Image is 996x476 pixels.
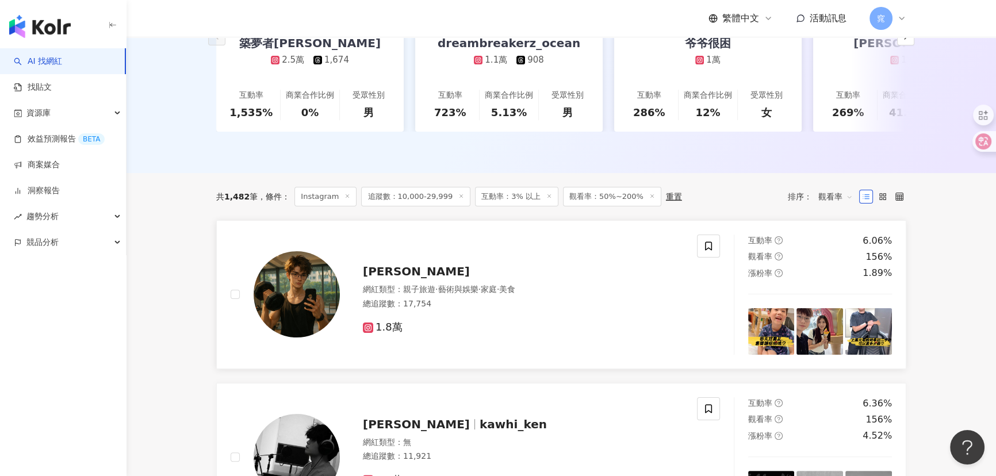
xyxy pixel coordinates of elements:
a: searchAI 找網紅 [14,56,62,67]
span: question-circle [775,432,783,440]
div: 男 [562,105,573,120]
span: kawhi_ken [480,417,547,431]
div: 1,674 [324,54,349,66]
span: question-circle [775,415,783,423]
div: 156% [865,251,892,263]
div: 1,535% [229,105,273,120]
span: rise [14,213,22,221]
div: 總追蹤數 ： 11,921 [363,451,683,462]
span: 繁體中文 [722,12,759,25]
span: 1,482 [224,192,250,201]
a: 效益預測報告BETA [14,133,105,145]
span: question-circle [775,236,783,244]
iframe: Help Scout Beacon - Open [950,430,984,465]
img: post-image [845,308,892,355]
div: 受眾性別 [353,90,385,101]
span: · [478,285,480,294]
span: 活動訊息 [810,13,846,24]
span: · [497,285,499,294]
div: 重置 [666,192,682,201]
img: post-image [748,308,795,355]
span: 資源庫 [26,100,51,126]
span: 家庭 [481,285,497,294]
span: [PERSON_NAME] [363,417,470,431]
div: 1.1萬 [485,54,507,66]
div: 723% [434,105,466,120]
div: 908 [527,54,544,66]
span: 趨勢分析 [26,204,59,229]
div: 網紅類型 ： 無 [363,437,683,448]
div: 1萬 [706,54,721,66]
span: question-circle [775,399,783,407]
div: 286% [633,105,665,120]
div: 互動率 [637,90,661,101]
div: 1.1萬 [901,54,924,66]
div: 41.2% [889,105,925,120]
a: KOL Avatar[PERSON_NAME]網紅類型：親子旅遊·藝術與娛樂·家庭·美食總追蹤數：17,7541.8萬互動率question-circle6.06%觀看率question-cir... [216,220,906,369]
a: dreambreakerz_ocean1.1萬908互動率723%商業合作比例5.13%受眾性別男 [415,3,603,132]
span: · [435,285,438,294]
img: logo [9,15,71,38]
div: 4.52% [863,429,892,442]
span: 觀看率 [818,187,853,206]
a: 商案媒合 [14,159,60,171]
span: 追蹤數：10,000-29,999 [361,187,470,206]
div: 商業合作比例 [883,90,931,101]
div: 0% [301,105,319,120]
div: 爷爷很困 [673,35,742,51]
div: 商業合作比例 [684,90,732,101]
span: 親子旅遊 [403,285,435,294]
span: 競品分析 [26,229,59,255]
span: question-circle [775,269,783,277]
div: [PERSON_NAME] [842,35,972,51]
span: 觀看率：50%~200% [563,187,661,206]
div: 5.13% [491,105,527,120]
div: 156% [865,413,892,426]
div: 男 [363,105,374,120]
div: 2.5萬 [282,54,304,66]
div: 築夢者[PERSON_NAME] [228,35,392,51]
span: 觀看率 [748,414,772,424]
span: 窕 [877,12,885,25]
span: Instagram [294,187,357,206]
div: 網紅類型 ： [363,284,683,295]
span: 漲粉率 [748,268,772,278]
span: 條件 ： [258,192,290,201]
img: post-image [796,308,843,355]
span: 漲粉率 [748,431,772,440]
div: 1.89% [863,267,892,279]
div: 12% [695,105,720,120]
div: 6.06% [863,235,892,247]
span: 互動率：3% 以上 [475,187,558,206]
img: KOL Avatar [254,251,340,337]
div: 排序： [788,187,859,206]
a: 洞察報告 [14,185,60,197]
div: dreambreakerz_ocean [426,35,592,51]
div: 受眾性別 [551,90,584,101]
div: 互動率 [836,90,860,101]
span: 美食 [499,285,515,294]
div: 共 筆 [216,192,258,201]
span: [PERSON_NAME] [363,264,470,278]
span: 藝術與娛樂 [438,285,478,294]
span: 互動率 [748,398,772,408]
span: 1.8萬 [363,321,403,333]
span: question-circle [775,252,783,260]
div: 互動率 [239,90,263,101]
div: 商業合作比例 [485,90,533,101]
div: 受眾性別 [750,90,783,101]
a: 找貼文 [14,82,52,93]
div: 總追蹤數 ： 17,754 [363,298,683,310]
div: 女 [761,105,772,120]
div: 商業合作比例 [286,90,334,101]
a: 築夢者[PERSON_NAME]2.5萬1,674互動率1,535%商業合作比例0%受眾性別男 [216,3,404,132]
span: 互動率 [748,236,772,245]
div: 互動率 [438,90,462,101]
div: 6.36% [863,397,892,410]
a: 爷爷很困1萬互動率286%商業合作比例12%受眾性別女 [614,3,802,132]
div: 269% [832,105,864,120]
span: 觀看率 [748,252,772,261]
